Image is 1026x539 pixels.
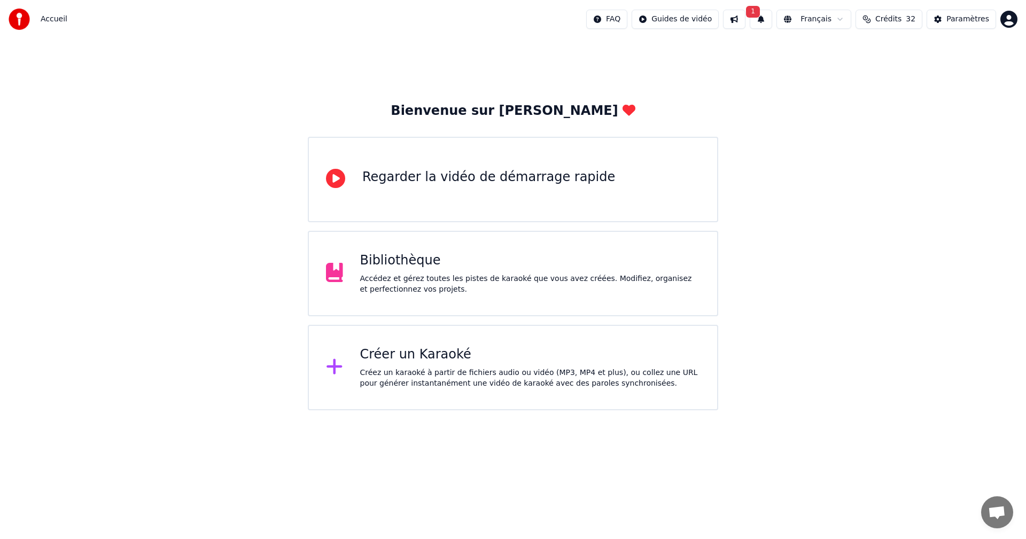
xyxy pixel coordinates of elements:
[360,368,701,389] div: Créez un karaoké à partir de fichiers audio ou vidéo (MP3, MP4 et plus), ou collez une URL pour g...
[750,10,772,29] button: 1
[9,9,30,30] img: youka
[632,10,719,29] button: Guides de vidéo
[391,103,635,120] div: Bienvenue sur [PERSON_NAME]
[875,14,901,25] span: Crédits
[946,14,989,25] div: Paramètres
[41,14,67,25] span: Accueil
[360,346,701,363] div: Créer un Karaoké
[906,14,915,25] span: 32
[746,6,760,18] span: 1
[586,10,627,29] button: FAQ
[927,10,996,29] button: Paramètres
[362,169,615,186] div: Regarder la vidéo de démarrage rapide
[856,10,922,29] button: Crédits32
[41,14,67,25] nav: breadcrumb
[981,496,1013,528] div: Ouvrir le chat
[360,252,701,269] div: Bibliothèque
[360,274,701,295] div: Accédez et gérez toutes les pistes de karaoké que vous avez créées. Modifiez, organisez et perfec...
